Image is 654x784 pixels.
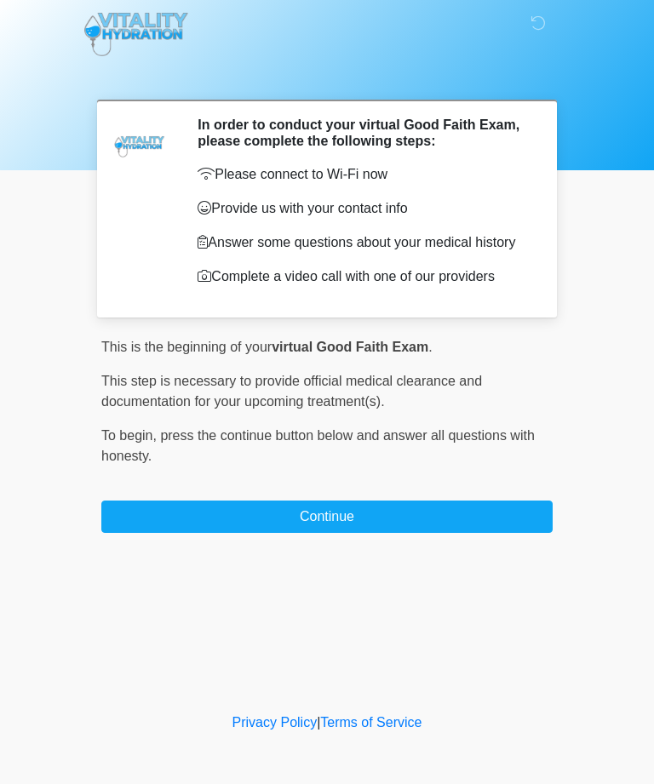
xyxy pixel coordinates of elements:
span: To begin, [101,428,160,443]
p: Provide us with your contact info [198,198,527,219]
h1: ‎ ‎ ‎ ‎ [89,61,565,93]
a: | [317,715,320,730]
p: Answer some questions about your medical history [198,232,527,253]
button: Continue [101,501,553,533]
img: Vitality Hydration Logo [84,13,188,56]
img: Agent Avatar [114,117,165,168]
a: Terms of Service [320,715,422,730]
span: press the continue button below and answer all questions with honesty. [101,428,535,463]
p: Complete a video call with one of our providers [198,266,527,287]
span: This step is necessary to provide official medical clearance and documentation for your upcoming ... [101,374,482,409]
p: Please connect to Wi-Fi now [198,164,527,185]
h2: In order to conduct your virtual Good Faith Exam, please complete the following steps: [198,117,527,149]
span: This is the beginning of your [101,340,272,354]
strong: virtual Good Faith Exam [272,340,428,354]
a: Privacy Policy [232,715,318,730]
span: . [428,340,432,354]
